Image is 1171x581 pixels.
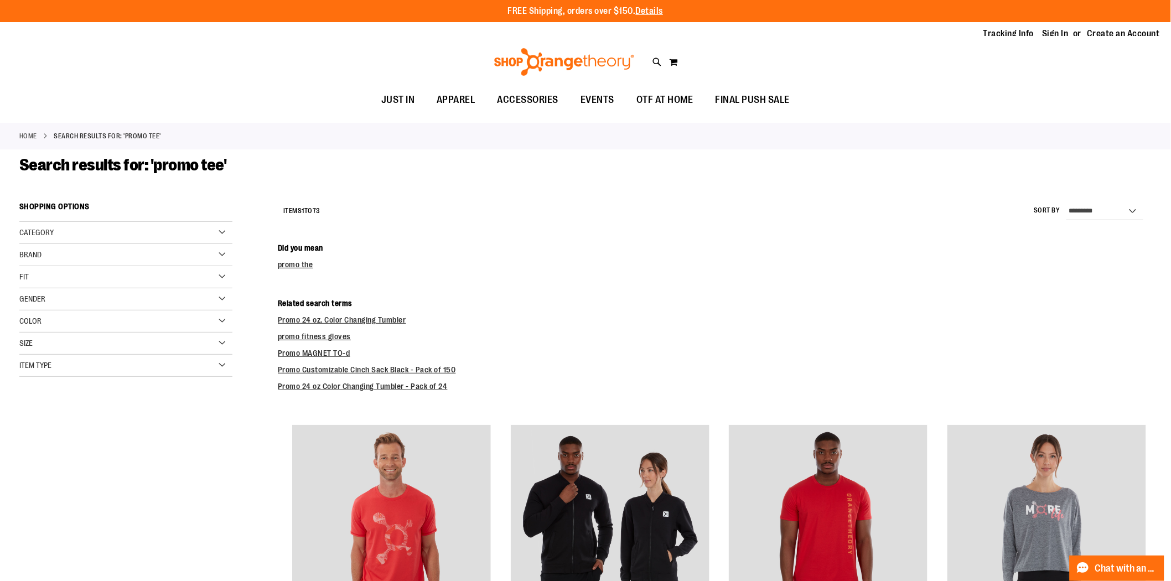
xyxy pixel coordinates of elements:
[581,87,614,112] span: EVENTS
[1043,28,1069,40] a: Sign In
[278,349,350,357] a: Promo MAGNET TO-d
[486,87,570,113] a: ACCESSORIES
[19,294,45,303] span: Gender
[19,339,33,347] span: Size
[278,260,313,269] a: promo the
[302,207,305,215] span: 1
[278,365,456,374] a: Promo Customizable Cinch Sack Black - Pack of 150
[278,332,351,341] a: promo fitness gloves
[19,155,227,174] span: Search results for: 'promo tee'
[569,87,625,113] a: EVENTS
[19,317,42,325] span: Color
[1087,28,1160,40] a: Create an Account
[278,298,1152,309] dt: Related search terms
[313,207,320,215] span: 73
[636,6,664,16] a: Details
[278,382,448,391] a: Promo 24 oz Color Changing Tumbler - Pack of 24
[704,87,801,113] a: FINAL PUSH SALE
[716,87,790,112] span: FINAL PUSH SALE
[426,87,486,113] a: APPAREL
[54,131,162,141] strong: Search results for: 'promo tee'
[19,228,54,237] span: Category
[19,197,232,222] strong: Shopping Options
[19,272,29,281] span: Fit
[636,87,693,112] span: OTF AT HOME
[983,28,1034,40] a: Tracking Info
[493,48,636,76] img: Shop Orangetheory
[278,315,406,324] a: Promo 24 oz. Color Changing Tumbler
[498,87,559,112] span: ACCESSORIES
[283,203,320,220] h2: Items to
[19,361,51,370] span: Item Type
[625,87,704,113] a: OTF AT HOME
[437,87,475,112] span: APPAREL
[1034,206,1061,215] label: Sort By
[19,250,42,259] span: Brand
[381,87,415,112] span: JUST IN
[508,5,664,18] p: FREE Shipping, orders over $150.
[278,242,1152,253] dt: Did you mean
[1070,556,1165,581] button: Chat with an Expert
[19,131,37,141] a: Home
[370,87,426,113] a: JUST IN
[1095,563,1158,574] span: Chat with an Expert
